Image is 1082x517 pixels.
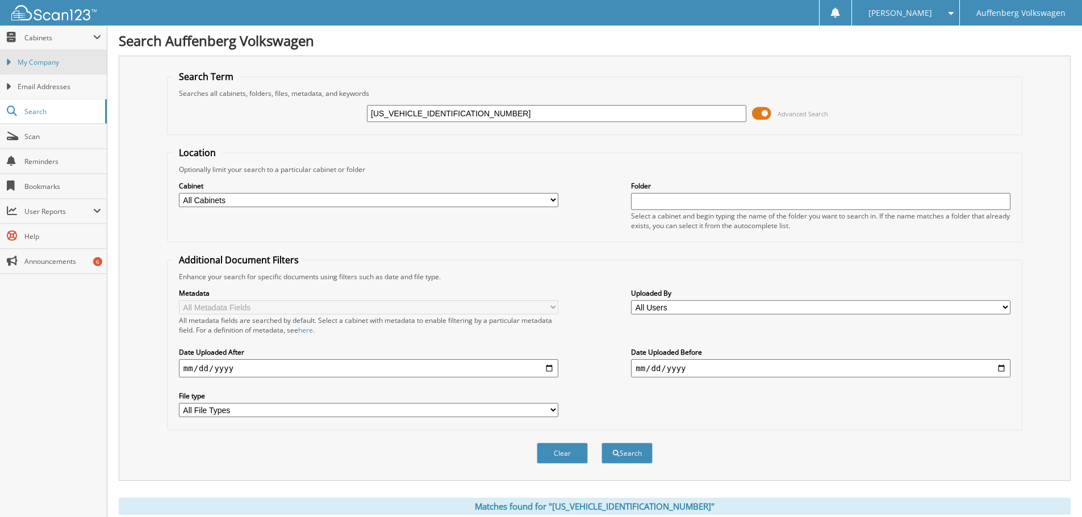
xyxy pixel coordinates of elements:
label: Folder [631,181,1010,191]
div: All metadata fields are searched by default. Select a cabinet with metadata to enable filtering b... [179,316,558,335]
span: Auffenberg Volkswagen [976,10,1066,16]
label: Date Uploaded After [179,347,558,357]
legend: Location [173,146,222,159]
div: 6 [93,257,102,266]
span: [PERSON_NAME] [868,10,932,16]
legend: Search Term [173,70,239,83]
label: Date Uploaded Before [631,347,1010,357]
span: User Reports [24,207,93,216]
input: start [179,359,558,377]
span: Email Addresses [18,82,101,92]
iframe: Chat Widget [1025,463,1082,517]
span: Help [24,232,101,241]
button: Clear [537,443,588,464]
span: Search [24,107,99,116]
input: end [631,359,1010,377]
label: Metadata [179,288,558,298]
label: Cabinet [179,181,558,191]
span: My Company [18,57,101,68]
button: Search [601,443,653,464]
label: Uploaded By [631,288,1010,298]
div: Searches all cabinets, folders, files, metadata, and keywords [173,89,1016,98]
h1: Search Auffenberg Volkswagen [119,31,1071,50]
div: Matches found for "[US_VEHICLE_IDENTIFICATION_NUMBER]" [119,498,1071,515]
img: scan123-logo-white.svg [11,5,97,20]
div: Select a cabinet and begin typing the name of the folder you want to search in. If the name match... [631,211,1010,230]
a: here [298,325,313,335]
span: Cabinets [24,33,93,43]
span: Bookmarks [24,182,101,191]
span: Reminders [24,157,101,166]
span: Scan [24,132,101,141]
div: Optionally limit your search to a particular cabinet or folder [173,165,1016,174]
span: Advanced Search [778,110,828,118]
div: Enhance your search for specific documents using filters such as date and file type. [173,272,1016,281]
span: Announcements [24,257,101,266]
label: File type [179,391,558,401]
legend: Additional Document Filters [173,254,304,266]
